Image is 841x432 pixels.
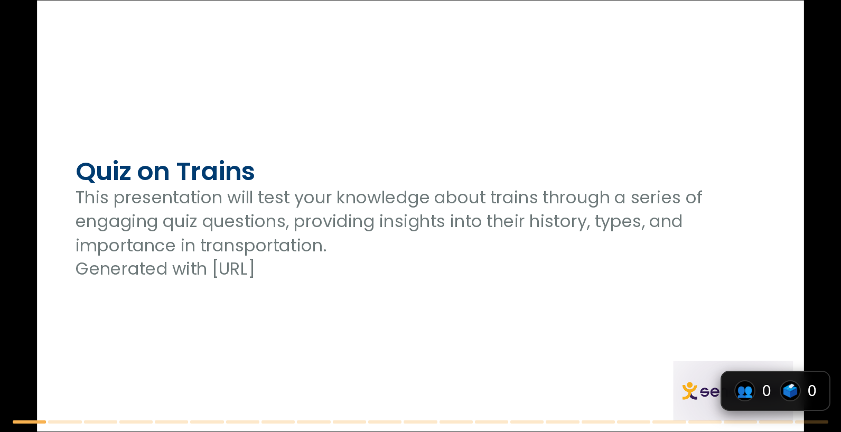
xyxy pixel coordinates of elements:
[780,380,801,401] div: Live responses
[76,257,765,281] p: Generated with [URL]
[737,383,753,398] span: participants
[762,382,771,400] span: 0
[782,383,798,398] span: votes
[76,153,256,189] strong: Quiz on Trains
[807,382,817,400] span: 0
[76,186,765,257] p: This presentation will test your knowledge about trains through a series of engaging quiz questio...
